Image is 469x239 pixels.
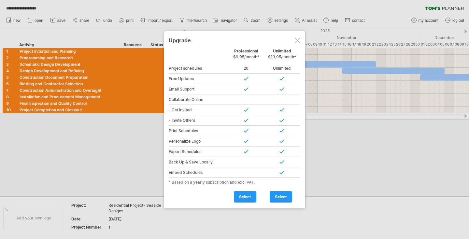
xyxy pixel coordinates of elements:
[169,147,228,157] div: Export Schedules
[169,126,228,136] div: Print Schedules
[169,74,228,84] div: Free Updates
[169,105,228,115] div: - Get Invited
[228,49,264,63] div: Professional
[169,84,228,94] div: Email Support
[270,191,292,203] a: select
[169,63,228,74] div: Project schedules
[228,63,264,74] div: 20
[169,180,301,185] div: * Based on a yearly subscription and excl VAT.
[268,54,296,59] span: $19,95/month*
[239,194,251,199] span: select
[169,136,228,147] div: Personalize Logo
[275,194,287,199] span: select
[169,167,228,178] div: Embed Schedules
[169,34,301,46] div: Upgrade
[264,49,300,63] div: Unlimited
[264,63,300,74] div: Unlimited
[234,191,256,203] a: select
[169,157,228,167] div: Back Up & Save Locally
[169,94,228,105] div: Collaborate Online
[233,54,259,59] span: $9,95/month*
[169,115,228,126] div: - Invite Others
